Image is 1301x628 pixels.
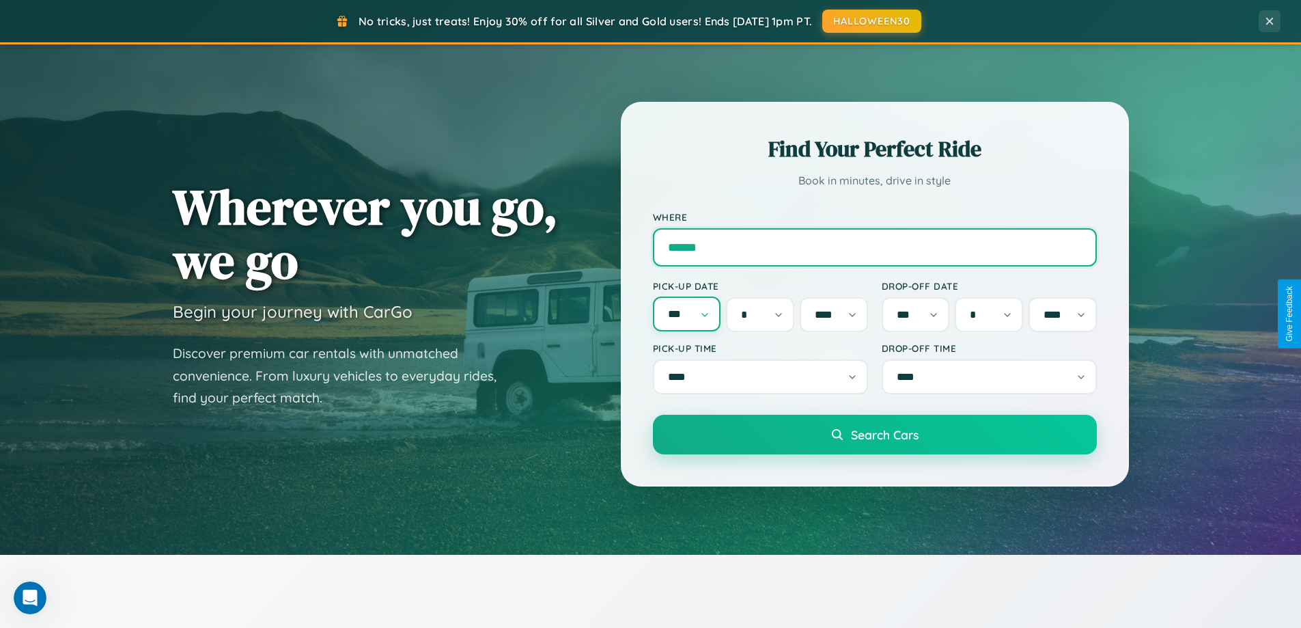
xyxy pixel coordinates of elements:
[653,171,1097,191] p: Book in minutes, drive in style
[173,180,558,288] h1: Wherever you go, we go
[882,342,1097,354] label: Drop-off Time
[653,280,868,292] label: Pick-up Date
[14,582,46,614] iframe: Intercom live chat
[653,415,1097,454] button: Search Cars
[1285,286,1294,342] div: Give Feedback
[653,134,1097,164] h2: Find Your Perfect Ride
[851,427,919,442] span: Search Cars
[173,342,514,409] p: Discover premium car rentals with unmatched convenience. From luxury vehicles to everyday rides, ...
[359,14,812,28] span: No tricks, just treats! Enjoy 30% off for all Silver and Gold users! Ends [DATE] 1pm PT.
[822,10,921,33] button: HALLOWEEN30
[653,342,868,354] label: Pick-up Time
[882,280,1097,292] label: Drop-off Date
[173,301,412,322] h3: Begin your journey with CarGo
[653,211,1097,223] label: Where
